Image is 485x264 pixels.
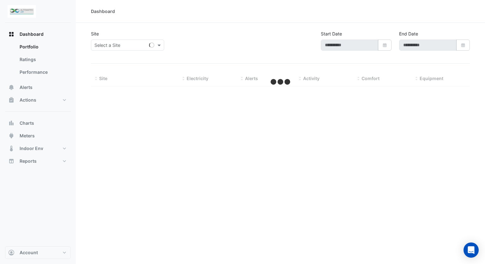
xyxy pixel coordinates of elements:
[5,246,71,259] button: Account
[20,249,38,256] span: Account
[20,31,44,37] span: Dashboard
[91,30,99,37] label: Site
[20,158,37,164] span: Reports
[303,76,320,81] span: Activity
[5,81,71,94] button: Alerts
[15,41,71,53] a: Portfolio
[8,84,15,91] app-icon: Alerts
[5,41,71,81] div: Dashboard
[8,145,15,152] app-icon: Indoor Env
[5,94,71,106] button: Actions
[245,76,258,81] span: Alerts
[321,30,342,37] label: Start Date
[5,117,71,129] button: Charts
[464,242,479,258] div: Open Intercom Messenger
[8,158,15,164] app-icon: Reports
[8,31,15,37] app-icon: Dashboard
[15,53,71,66] a: Ratings
[5,28,71,41] button: Dashboard
[20,120,34,126] span: Charts
[8,120,15,126] app-icon: Charts
[187,76,208,81] span: Electricity
[91,8,115,15] div: Dashboard
[8,5,36,18] img: Company Logo
[20,133,35,139] span: Meters
[5,142,71,155] button: Indoor Env
[399,30,418,37] label: End Date
[362,76,380,81] span: Comfort
[5,155,71,167] button: Reports
[20,145,43,152] span: Indoor Env
[8,133,15,139] app-icon: Meters
[20,84,33,91] span: Alerts
[99,76,107,81] span: Site
[20,97,36,103] span: Actions
[8,97,15,103] app-icon: Actions
[5,129,71,142] button: Meters
[15,66,71,79] a: Performance
[420,76,443,81] span: Equipment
